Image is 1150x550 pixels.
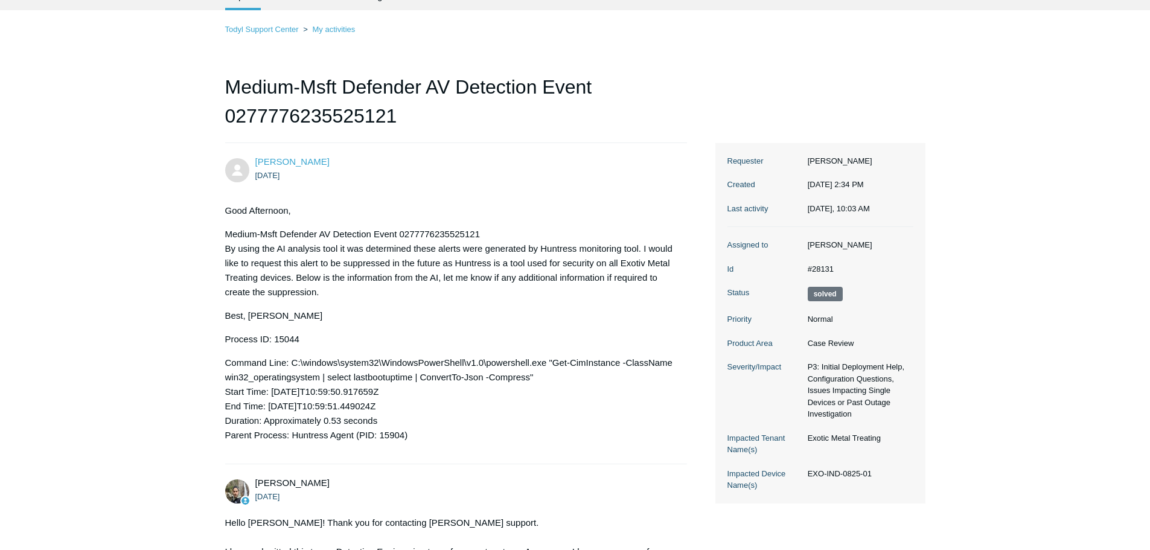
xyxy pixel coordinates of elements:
[727,361,802,373] dt: Severity/Impact
[727,432,802,456] dt: Impacted Tenant Name(s)
[802,263,913,275] dd: #28131
[727,203,802,215] dt: Last activity
[225,72,688,143] h1: Medium-Msft Defender AV Detection Event 0277776235525121
[225,25,301,34] li: Todyl Support Center
[225,227,676,299] p: Medium-Msft Defender AV Detection Event 0277776235525121 By using the AI analysis tool it was det...
[808,180,864,189] time: 09/15/2025, 14:34
[225,356,676,443] p: Command Line: C:\windows\system32\WindowsPowerShell\v1.0\powershell.exe "Get-CimInstance -ClassNa...
[255,156,330,167] a: [PERSON_NAME]
[225,309,676,323] p: Best, [PERSON_NAME]
[255,492,280,501] time: 09/15/2025, 14:47
[802,432,913,444] dd: Exotic Metal Treating
[255,478,330,488] span: Michael Tjader
[727,263,802,275] dt: Id
[802,155,913,167] dd: [PERSON_NAME]
[225,203,676,218] p: Good Afternoon,
[225,25,299,34] a: Todyl Support Center
[727,468,802,491] dt: Impacted Device Name(s)
[255,156,330,167] span: John Kilgore
[727,337,802,350] dt: Product Area
[225,332,676,347] p: Process ID: 15044
[255,171,280,180] time: 09/15/2025, 14:34
[727,287,802,299] dt: Status
[727,179,802,191] dt: Created
[802,361,913,420] dd: P3: Initial Deployment Help, Configuration Questions, Issues Impacting Single Devices or Past Out...
[808,287,843,301] span: This request has been solved
[802,239,913,251] dd: [PERSON_NAME]
[802,337,913,350] dd: Case Review
[727,155,802,167] dt: Requester
[802,313,913,325] dd: Normal
[808,204,870,213] time: 09/17/2025, 10:03
[312,25,355,34] a: My activities
[727,239,802,251] dt: Assigned to
[727,313,802,325] dt: Priority
[802,468,913,480] dd: EXO-IND-0825-01
[301,25,355,34] li: My activities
